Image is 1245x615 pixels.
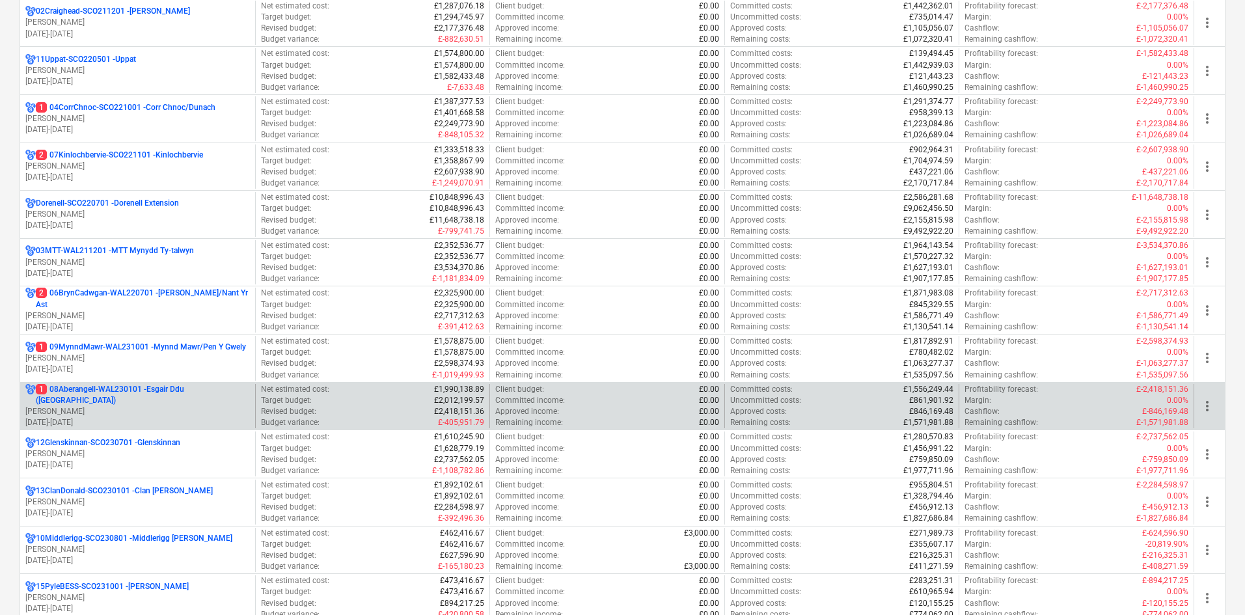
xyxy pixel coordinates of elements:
p: £735,014.47 [909,12,953,23]
p: [DATE] - [DATE] [25,220,250,231]
p: 10Middlerigg-SCO230801 - Middlerigg [PERSON_NAME] [36,533,232,544]
p: Client budget : [495,48,544,59]
p: £-2,607,938.90 [1136,144,1188,156]
p: Committed costs : [730,288,793,299]
p: Net estimated cost : [261,48,329,59]
p: Uncommitted costs : [730,156,801,167]
p: Revised budget : [261,71,316,82]
p: Remaining costs : [730,82,791,93]
p: Profitability forecast : [965,1,1038,12]
p: Client budget : [495,1,544,12]
p: [DATE] - [DATE] [25,555,250,566]
p: [DATE] - [DATE] [25,172,250,183]
p: £1,401,668.58 [434,107,484,118]
p: Cashflow : [965,215,1000,226]
p: Cashflow : [965,118,1000,130]
p: Client budget : [495,96,544,107]
span: 1 [36,102,47,113]
p: Margin : [965,12,991,23]
p: Revised budget : [261,167,316,178]
p: [PERSON_NAME] [25,113,250,124]
p: Remaining costs : [730,34,791,45]
p: £0.00 [699,273,719,284]
p: [PERSON_NAME] [25,209,250,220]
p: Budget variance : [261,34,320,45]
p: Remaining costs : [730,178,791,189]
p: 04CorrChnoc-SCO221001 - Corr Chnoc/Dunach [36,102,215,113]
p: £1,387,377.53 [434,96,484,107]
p: £-1,223,084.86 [1136,118,1188,130]
p: Dorenell-SCO220701 - Dorenell Extension [36,198,179,209]
p: £1,627,193.01 [903,262,953,273]
p: Committed income : [495,299,565,310]
p: Approved costs : [730,215,787,226]
p: 11Uppat-SCO220501 - Uppat [36,54,136,65]
p: Budget variance : [261,178,320,189]
p: £-2,177,376.48 [1136,1,1188,12]
p: Remaining income : [495,178,563,189]
p: £-2,170,717.84 [1136,178,1188,189]
p: £1,574,800.00 [434,60,484,71]
p: Cashflow : [965,71,1000,82]
p: Budget variance : [261,321,320,333]
p: Cashflow : [965,310,1000,321]
p: Committed income : [495,203,565,214]
p: 0.00% [1167,299,1188,310]
p: £1,026,689.04 [903,130,953,141]
p: £1,460,990.25 [903,82,953,93]
p: [PERSON_NAME] [25,406,250,417]
p: £-2,717,312.63 [1136,288,1188,299]
p: £1,105,056.07 [903,23,953,34]
span: more_vert [1199,303,1215,318]
p: £0.00 [699,23,719,34]
p: £-437,221.06 [1142,167,1188,178]
p: Committed income : [495,12,565,23]
span: 1 [36,342,47,352]
p: Client budget : [495,240,544,251]
iframe: Chat Widget [1180,553,1245,615]
p: Client budget : [495,192,544,203]
p: [DATE] - [DATE] [25,321,250,333]
p: [PERSON_NAME] [25,353,250,364]
p: £1,574,800.00 [434,48,484,59]
p: £121,443.23 [909,71,953,82]
div: Project has multi currencies enabled [25,245,36,256]
p: £2,170,717.84 [903,178,953,189]
p: £-799,741.75 [438,226,484,237]
p: £3,534,370.86 [434,262,484,273]
p: Cashflow : [965,167,1000,178]
p: [PERSON_NAME] [25,257,250,268]
p: 06BrynCadwgan-WAL220701 - [PERSON_NAME]/Nant Yr Ast [36,288,250,310]
p: Approved income : [495,262,559,273]
p: £1,442,939.03 [903,60,953,71]
p: 09MynndMawr-WAL231001 - Mynnd Mawr/Pen Y Gwely [36,342,246,353]
p: [DATE] - [DATE] [25,76,250,87]
div: 03MTT-WAL211201 -MTT Mynydd Ty-talwyn[PERSON_NAME][DATE]-[DATE] [25,245,250,279]
div: 12Glenskinnan-SCO230701 -Glenskinnan[PERSON_NAME][DATE]-[DATE] [25,437,250,471]
span: more_vert [1199,542,1215,558]
p: [DATE] - [DATE] [25,459,250,471]
p: Remaining cashflow : [965,273,1038,284]
p: £0.00 [699,178,719,189]
p: Remaining cashflow : [965,226,1038,237]
p: £0.00 [699,203,719,214]
p: Profitability forecast : [965,288,1038,299]
div: Project has multi currencies enabled [25,288,36,310]
p: £1,291,374.77 [903,96,953,107]
p: [DATE] - [DATE] [25,268,250,279]
span: more_vert [1199,63,1215,79]
p: 0.00% [1167,107,1188,118]
p: £0.00 [699,240,719,251]
p: £0.00 [699,299,719,310]
p: £0.00 [699,107,719,118]
p: £-1,105,056.07 [1136,23,1188,34]
p: £1,287,076.18 [434,1,484,12]
p: Budget variance : [261,82,320,93]
span: more_vert [1199,159,1215,174]
p: £0.00 [699,1,719,12]
div: 13ClanDonald-SCO230101 -Clan [PERSON_NAME][PERSON_NAME][DATE]-[DATE] [25,485,250,519]
p: [DATE] - [DATE] [25,603,250,614]
p: 13ClanDonald-SCO230101 - Clan [PERSON_NAME] [36,485,213,497]
p: [PERSON_NAME] [25,17,250,28]
p: Margin : [965,251,991,262]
